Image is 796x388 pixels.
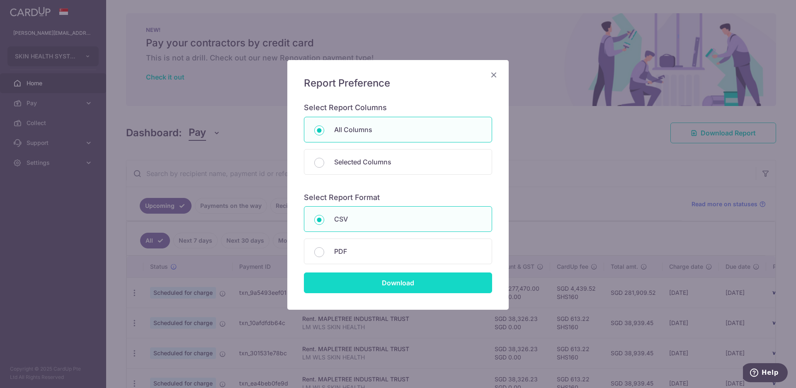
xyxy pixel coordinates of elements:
[334,214,482,224] p: CSV
[334,157,482,167] p: Selected Columns
[489,70,499,80] button: Close
[743,363,788,384] iframe: Opens a widget where you can find more information
[304,272,492,293] input: Download
[304,193,492,202] h6: Select Report Format
[334,125,482,135] p: All Columns
[334,246,482,256] p: PDF
[304,77,492,90] h5: Report Preference
[304,103,492,113] h6: Select Report Columns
